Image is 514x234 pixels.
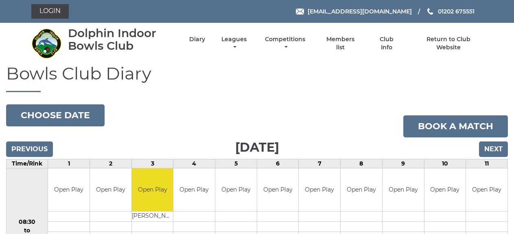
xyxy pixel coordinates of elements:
td: 10 [424,159,466,168]
div: Dolphin Indoor Bowls Club [68,27,175,52]
img: Phone us [427,8,433,15]
a: Login [31,4,69,19]
td: 3 [131,159,173,168]
input: Next [479,141,508,157]
td: Open Play [90,168,131,211]
td: 5 [215,159,257,168]
a: Diary [189,35,205,43]
a: Leagues [219,35,249,51]
img: Dolphin Indoor Bowls Club [31,28,62,59]
a: Phone us 01202 675551 [426,7,475,16]
td: Open Play [173,168,215,211]
img: Email [296,9,304,15]
td: 2 [90,159,132,168]
td: Open Play [383,168,424,211]
td: 4 [173,159,215,168]
td: Time/Rink [7,159,48,168]
td: Open Play [466,168,507,211]
td: 1 [48,159,90,168]
span: 01202 675551 [438,8,475,15]
a: Return to Club Website [414,35,483,51]
td: 6 [257,159,299,168]
td: 11 [466,159,508,168]
td: 9 [382,159,424,168]
td: Open Play [341,168,382,211]
a: Email [EMAIL_ADDRESS][DOMAIN_NAME] [296,7,412,16]
span: [EMAIL_ADDRESS][DOMAIN_NAME] [308,8,412,15]
td: 7 [299,159,341,168]
td: Open Play [215,168,257,211]
a: Club Info [374,35,400,51]
td: 8 [341,159,383,168]
td: Open Play [48,168,90,211]
a: Competitions [263,35,308,51]
a: Book a match [403,115,508,137]
input: Previous [6,141,53,157]
td: Open Play [424,168,466,211]
td: Open Play [299,168,340,211]
h1: Bowls Club Diary [6,64,508,92]
td: Open Play [257,168,299,211]
td: [PERSON_NAME] [132,211,173,221]
td: Open Play [132,168,173,211]
a: Members list [322,35,359,51]
button: Choose date [6,104,105,126]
